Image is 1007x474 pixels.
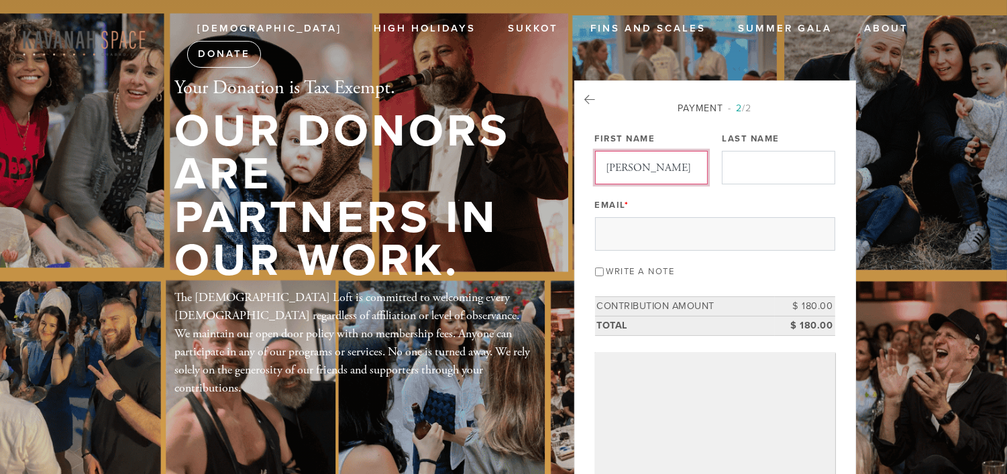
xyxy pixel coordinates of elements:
[775,316,835,335] td: $ 180.00
[625,200,629,211] span: This field is required.
[595,101,835,115] div: Payment
[580,16,716,42] a: Fins and Scales
[681,159,697,175] keeper-lock: Open Keeper Popup
[595,297,775,316] td: Contribution Amount
[595,133,655,145] label: First Name
[775,297,835,316] td: $ 180.00
[364,16,486,42] a: High Holidays
[20,22,148,58] img: KavanahSpace%28Red-sand%29%20%281%29.png
[175,110,531,283] h1: Our Donors are Partners in Our Work.
[595,199,629,211] label: Email
[175,288,531,397] div: The [DEMOGRAPHIC_DATA] Loft is committed to welcoming every [DEMOGRAPHIC_DATA] regardless of affi...
[175,77,531,100] h2: Your Donation is Tax Exempt.
[187,41,261,68] a: Donate
[606,266,675,277] label: Write a note
[595,316,775,335] td: Total
[187,16,352,42] a: [DEMOGRAPHIC_DATA]
[728,16,842,42] a: Summer Gala
[737,103,743,114] span: 2
[854,16,918,42] a: ABOUT
[729,103,752,114] span: /2
[498,16,568,42] a: Sukkot
[722,133,780,145] label: Last Name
